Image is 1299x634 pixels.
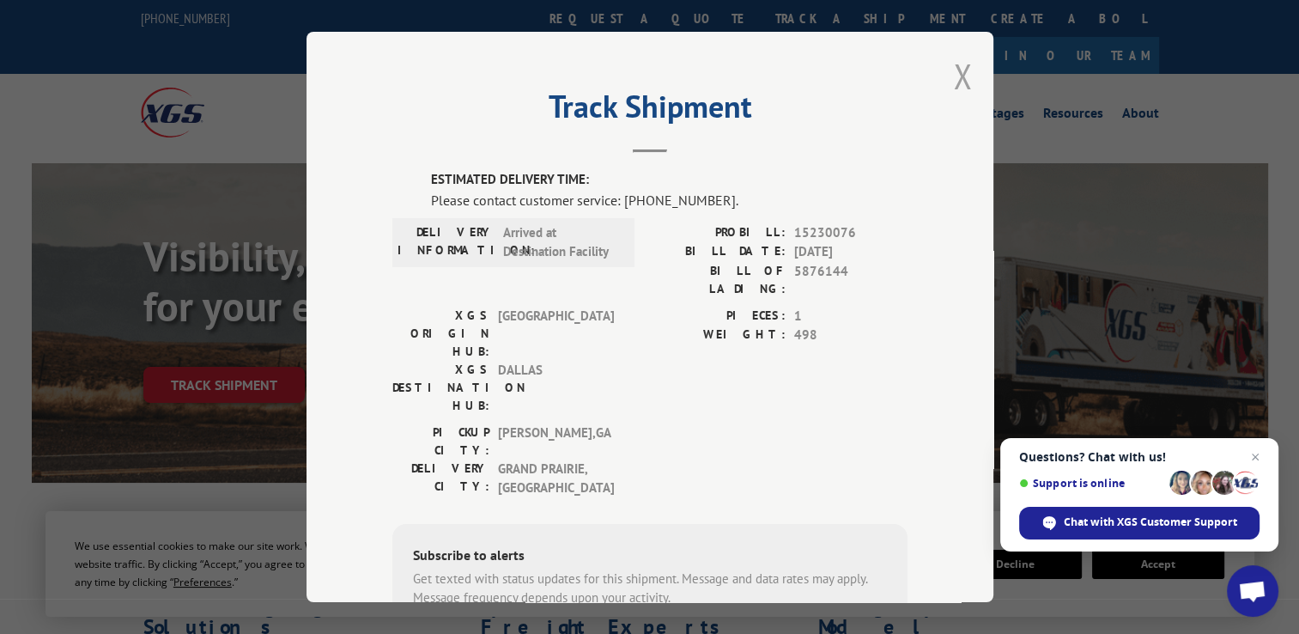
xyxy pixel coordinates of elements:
span: 1 [794,306,907,326]
label: ESTIMATED DELIVERY TIME: [431,170,907,190]
button: Close modal [953,53,972,99]
span: 5876144 [794,261,907,297]
span: Arrived at Destination Facility [503,223,619,261]
label: BILL DATE: [650,242,786,262]
label: PROBILL: [650,223,786,242]
span: Questions? Chat with us! [1019,450,1260,464]
div: Get texted with status updates for this shipment. Message and data rates may apply. Message frequ... [413,569,887,607]
span: [DATE] [794,242,907,262]
span: GRAND PRAIRIE , [GEOGRAPHIC_DATA] [498,459,614,497]
label: DELIVERY INFORMATION: [398,223,495,261]
span: [GEOGRAPHIC_DATA] [498,306,614,360]
span: DALLAS [498,360,614,414]
label: XGS DESTINATION HUB: [392,360,489,414]
label: PICKUP CITY: [392,423,489,459]
span: [PERSON_NAME] , GA [498,423,614,459]
h2: Track Shipment [392,94,907,127]
label: XGS ORIGIN HUB: [392,306,489,360]
label: WEIGHT: [650,326,786,345]
span: 498 [794,326,907,345]
span: 15230076 [794,223,907,242]
span: Chat with XGS Customer Support [1064,515,1237,530]
span: Support is online [1019,477,1163,490]
label: DELIVERY CITY: [392,459,489,497]
div: Please contact customer service: [PHONE_NUMBER]. [431,189,907,210]
label: PIECES: [650,306,786,326]
span: Chat with XGS Customer Support [1019,507,1260,540]
label: BILL OF LADING: [650,261,786,297]
a: Open chat [1227,565,1278,617]
div: Subscribe to alerts [413,544,887,569]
